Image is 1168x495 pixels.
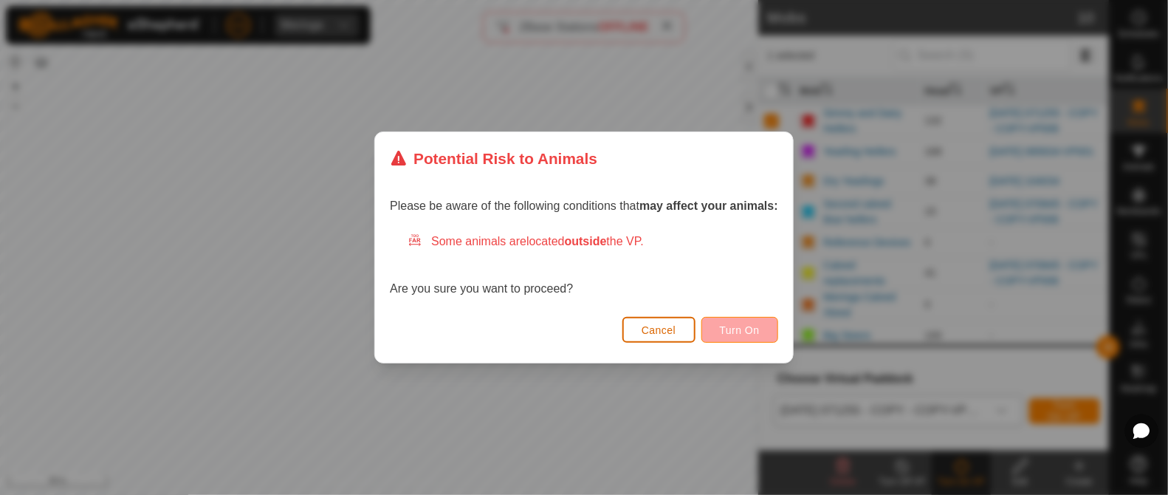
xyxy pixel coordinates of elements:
[639,199,778,212] strong: may affect your animals:
[622,317,695,343] button: Cancel
[390,199,778,212] span: Please be aware of the following conditions that
[701,317,778,343] button: Turn On
[526,235,644,247] span: located the VP.
[642,324,676,336] span: Cancel
[565,235,607,247] strong: outside
[390,233,778,298] div: Are you sure you want to proceed?
[390,147,597,170] div: Potential Risk to Animals
[720,324,760,336] span: Turn On
[408,233,778,250] div: Some animals are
